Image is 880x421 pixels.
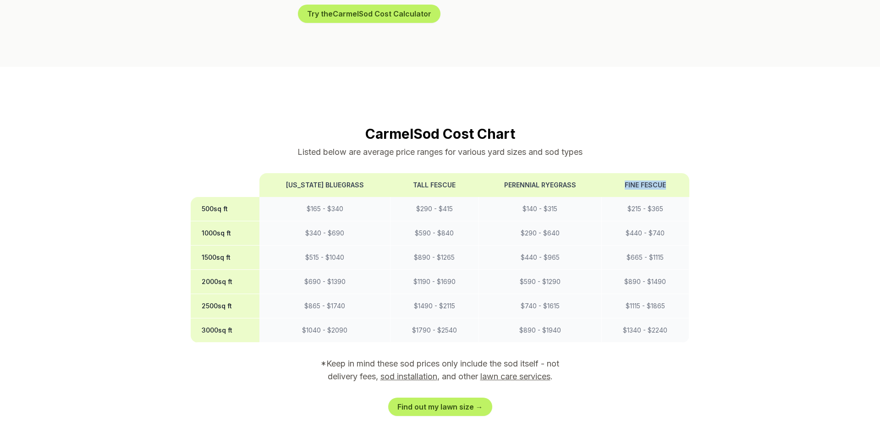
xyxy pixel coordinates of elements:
[478,246,601,270] td: $ 440 - $ 965
[478,294,601,318] td: $ 740 - $ 1615
[478,270,601,294] td: $ 590 - $ 1290
[601,197,689,221] td: $ 215 - $ 365
[259,246,390,270] td: $ 515 - $ 1040
[480,372,550,381] a: lawn care services
[601,318,689,343] td: $ 1340 - $ 2240
[191,221,259,246] th: 1000 sq ft
[191,197,259,221] th: 500 sq ft
[191,270,259,294] th: 2000 sq ft
[259,173,390,197] th: [US_STATE] Bluegrass
[259,294,390,318] td: $ 865 - $ 1740
[601,221,689,246] td: $ 440 - $ 740
[601,294,689,318] td: $ 1115 - $ 1865
[390,318,478,343] td: $ 1790 - $ 2540
[191,126,689,142] h2: Carmel Sod Cost Chart
[191,246,259,270] th: 1500 sq ft
[380,372,437,381] a: sod installation
[259,270,390,294] td: $ 690 - $ 1390
[191,146,689,159] p: Listed below are average price ranges for various yard sizes and sod types
[191,294,259,318] th: 2500 sq ft
[390,246,478,270] td: $ 890 - $ 1265
[390,221,478,246] td: $ 590 - $ 840
[259,318,390,343] td: $ 1040 - $ 2090
[191,318,259,343] th: 3000 sq ft
[601,246,689,270] td: $ 665 - $ 1115
[298,5,440,23] button: Try theCarmelSod Cost Calculator
[478,318,601,343] td: $ 890 - $ 1940
[390,270,478,294] td: $ 1190 - $ 1690
[478,197,601,221] td: $ 140 - $ 315
[308,357,572,383] p: *Keep in mind these sod prices only include the sod itself - not delivery fees, , and other .
[390,294,478,318] td: $ 1490 - $ 2115
[601,270,689,294] td: $ 890 - $ 1490
[601,173,689,197] th: Fine Fescue
[478,173,601,197] th: Perennial Ryegrass
[390,197,478,221] td: $ 290 - $ 415
[259,197,390,221] td: $ 165 - $ 340
[388,398,492,416] a: Find out my lawn size →
[390,173,478,197] th: Tall Fescue
[259,221,390,246] td: $ 340 - $ 690
[478,221,601,246] td: $ 290 - $ 640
